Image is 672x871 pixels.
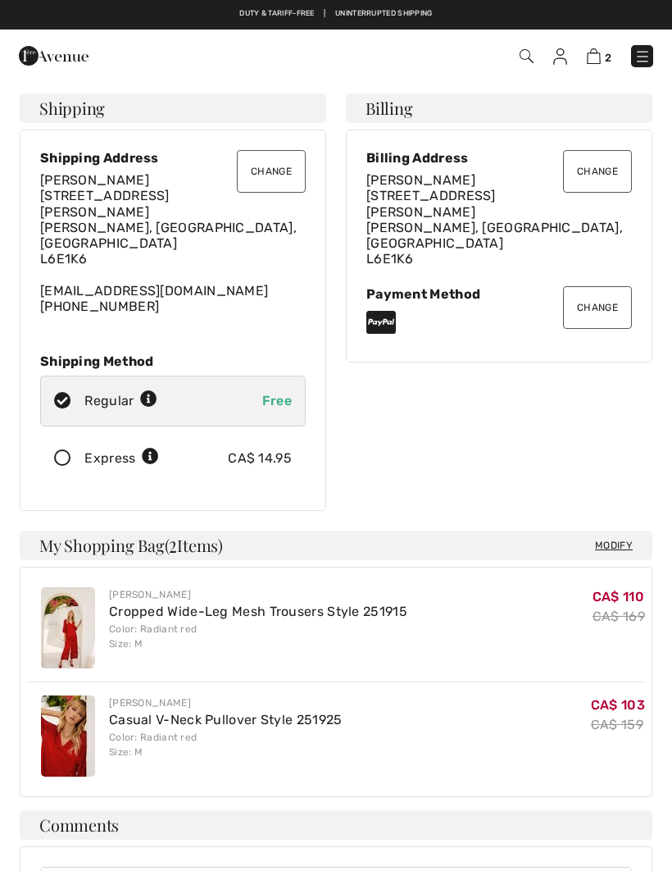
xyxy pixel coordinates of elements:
[634,48,651,65] img: Menu
[109,622,407,651] div: Color: Radiant red Size: M
[40,353,306,369] div: Shipping Method
[20,531,652,560] h4: My Shopping Bag
[262,393,292,408] span: Free
[228,449,292,468] div: CA$ 14.95
[40,172,306,314] div: [EMAIL_ADDRESS][DOMAIN_NAME]
[605,52,611,64] span: 2
[591,697,645,713] span: CA$ 103
[591,717,643,732] s: CA$ 159
[40,299,159,314] a: [PHONE_NUMBER]
[20,810,652,840] h4: Comments
[169,533,177,554] span: 2
[41,587,95,668] img: Cropped Wide-Leg Mesh Trousers Style 251915
[109,587,407,602] div: [PERSON_NAME]
[19,47,89,62] a: 1ère Avenue
[41,695,95,777] img: Casual V-Neck Pullover Style 251925
[109,695,343,710] div: [PERSON_NAME]
[593,609,645,624] s: CA$ 169
[40,150,306,166] div: Shipping Address
[109,730,343,759] div: Color: Radiant red Size: M
[19,39,89,72] img: 1ère Avenue
[40,188,297,267] span: [STREET_ADDRESS][PERSON_NAME] [PERSON_NAME], [GEOGRAPHIC_DATA], [GEOGRAPHIC_DATA] L6E1K6
[553,48,567,65] img: My Info
[563,150,632,193] button: Change
[109,604,407,619] a: Cropped Wide-Leg Mesh Trousers Style 251915
[366,150,632,166] div: Billing Address
[595,537,633,554] span: Modify
[237,150,306,193] button: Change
[366,286,632,302] div: Payment Method
[593,589,644,604] span: CA$ 110
[84,391,157,411] div: Regular
[366,188,623,267] span: [STREET_ADDRESS][PERSON_NAME] [PERSON_NAME], [GEOGRAPHIC_DATA], [GEOGRAPHIC_DATA] L6E1K6
[39,100,105,116] span: Shipping
[84,449,159,468] div: Express
[563,286,632,329] button: Change
[366,172,475,188] span: [PERSON_NAME]
[165,534,223,556] span: ( Items)
[520,49,534,63] img: Search
[587,46,611,66] a: 2
[587,48,601,64] img: Shopping Bag
[40,172,149,188] span: [PERSON_NAME]
[109,712,343,727] a: Casual V-Neck Pullover Style 251925
[366,100,412,116] span: Billing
